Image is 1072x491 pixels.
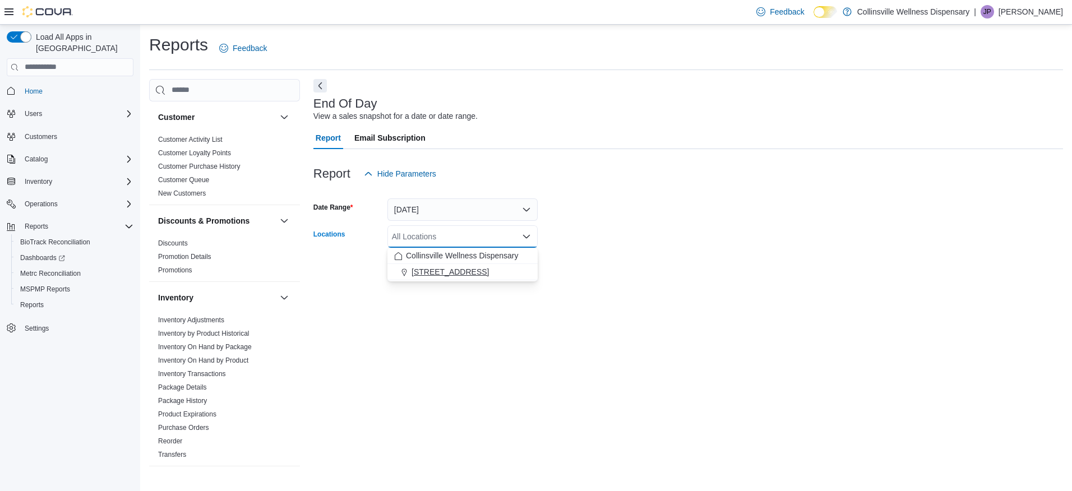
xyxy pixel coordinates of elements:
[16,298,133,312] span: Reports
[2,128,138,145] button: Customers
[158,239,188,248] span: Discounts
[11,281,138,297] button: MSPMP Reports
[149,237,300,281] div: Discounts & Promotions
[983,5,991,18] span: JP
[412,266,489,277] span: [STREET_ADDRESS]
[20,253,65,262] span: Dashboards
[387,264,538,280] button: [STREET_ADDRESS]
[158,423,209,432] span: Purchase Orders
[158,343,252,351] a: Inventory On Hand by Package
[25,87,43,96] span: Home
[158,162,241,171] span: Customer Purchase History
[313,79,327,92] button: Next
[20,107,47,121] button: Users
[25,222,48,231] span: Reports
[522,232,531,241] button: Close list of options
[158,215,275,226] button: Discounts & Promotions
[406,250,518,261] span: Collinsville Wellness Dispensary
[2,219,138,234] button: Reports
[158,215,249,226] h3: Discounts & Promotions
[11,234,138,250] button: BioTrack Reconciliation
[149,34,208,56] h1: Reports
[313,203,353,212] label: Date Range
[11,250,138,266] a: Dashboards
[25,177,52,186] span: Inventory
[2,319,138,336] button: Settings
[25,155,48,164] span: Catalog
[20,220,53,233] button: Reports
[158,239,188,247] a: Discounts
[974,5,976,18] p: |
[158,176,209,184] a: Customer Queue
[158,451,186,458] a: Transfers
[158,396,207,405] span: Package History
[359,163,441,185] button: Hide Parameters
[158,383,207,392] span: Package Details
[20,197,133,211] span: Operations
[158,329,249,338] span: Inventory by Product Historical
[313,230,345,239] label: Locations
[16,267,85,280] a: Metrc Reconciliation
[25,109,42,118] span: Users
[158,330,249,337] a: Inventory by Product Historical
[22,6,73,17] img: Cova
[16,251,133,265] span: Dashboards
[20,130,62,143] a: Customers
[158,292,193,303] h3: Inventory
[158,437,182,446] span: Reorder
[149,313,300,466] div: Inventory
[20,107,133,121] span: Users
[20,175,133,188] span: Inventory
[20,175,57,188] button: Inventory
[158,437,182,445] a: Reorder
[2,174,138,189] button: Inventory
[20,269,81,278] span: Metrc Reconciliation
[158,189,206,197] a: New Customers
[16,235,95,249] a: BioTrack Reconciliation
[20,197,62,211] button: Operations
[20,238,90,247] span: BioTrack Reconciliation
[158,266,192,274] a: Promotions
[158,149,231,157] a: Customer Loyalty Points
[158,149,231,158] span: Customer Loyalty Points
[158,112,195,123] h3: Customer
[2,83,138,99] button: Home
[2,151,138,167] button: Catalog
[20,321,133,335] span: Settings
[158,356,248,364] a: Inventory On Hand by Product
[158,342,252,351] span: Inventory On Hand by Package
[16,282,133,296] span: MSPMP Reports
[158,316,224,325] span: Inventory Adjustments
[16,298,48,312] a: Reports
[16,267,133,280] span: Metrc Reconciliation
[313,97,377,110] h3: End Of Day
[158,356,248,365] span: Inventory On Hand by Product
[20,152,133,166] span: Catalog
[158,410,216,419] span: Product Expirations
[752,1,808,23] a: Feedback
[354,127,426,149] span: Email Subscription
[20,129,133,143] span: Customers
[16,251,70,265] a: Dashboards
[377,168,436,179] span: Hide Parameters
[16,282,75,296] a: MSPMP Reports
[158,112,275,123] button: Customer
[7,78,133,365] nav: Complex example
[11,266,138,281] button: Metrc Reconciliation
[770,6,804,17] span: Feedback
[158,252,211,261] span: Promotion Details
[981,5,994,18] div: Jenny Pigford
[158,316,224,324] a: Inventory Adjustments
[20,84,133,98] span: Home
[158,266,192,275] span: Promotions
[25,324,49,333] span: Settings
[313,167,350,180] h3: Report
[158,369,226,378] span: Inventory Transactions
[278,291,291,304] button: Inventory
[387,248,538,264] button: Collinsville Wellness Dispensary
[857,5,969,18] p: Collinsville Wellness Dispensary
[158,383,207,391] a: Package Details
[20,300,44,309] span: Reports
[158,163,241,170] a: Customer Purchase History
